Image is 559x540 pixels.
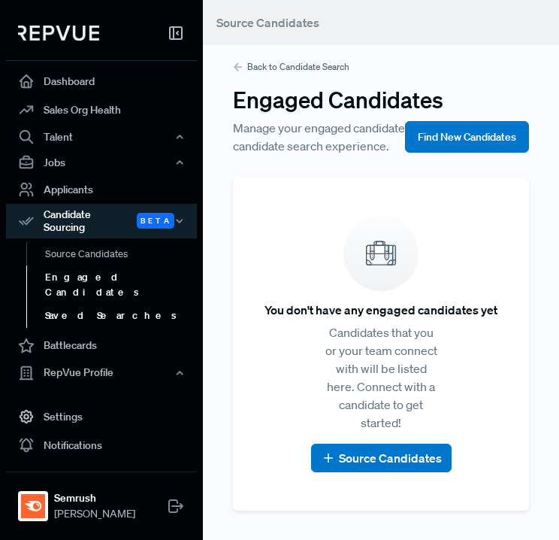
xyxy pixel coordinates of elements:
[6,204,197,238] button: Candidate Sourcing Beta
[322,323,440,432] p: Candidates that you or your team connect with will be listed here. Connect with a candidate to ge...
[6,124,197,150] button: Talent
[311,444,452,472] button: Source Candidates
[6,402,197,431] a: Settings
[18,26,99,41] img: RepVue
[6,332,197,360] a: Battlecards
[6,175,197,204] a: Applicants
[405,121,529,153] button: Find New Candidates
[6,150,197,175] button: Jobs
[6,431,197,460] a: Notifications
[6,96,197,124] a: Sales Org Health
[6,360,197,386] button: RepVue Profile
[233,60,529,74] a: Back to Candidate Search
[26,242,217,266] a: Source Candidates
[137,213,174,229] span: Beta
[6,204,197,238] div: Candidate Sourcing
[216,15,319,30] span: Source Candidates
[21,494,45,518] img: Semrush
[26,265,217,304] a: Engaged Candidates
[233,86,529,113] h3: Engaged Candidates
[233,119,529,155] p: Manage your engaged candidates to optimize your candidate search experience.
[6,472,197,528] a: SemrushSemrush[PERSON_NAME]
[6,67,197,96] a: Dashboard
[321,449,442,467] a: Source Candidates
[26,304,217,328] a: Saved Searches
[54,490,135,506] strong: Semrush
[264,303,497,317] h6: You don't have any engaged candidates yet
[54,506,135,522] span: [PERSON_NAME]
